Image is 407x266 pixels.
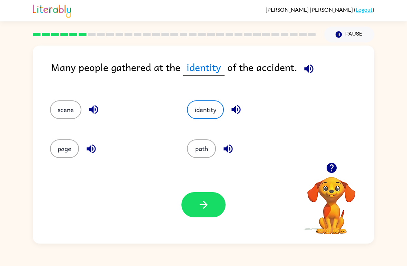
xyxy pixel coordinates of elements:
button: identity [187,100,224,119]
button: path [187,139,216,158]
button: page [50,139,79,158]
video: Your browser must support playing .mp4 files to use Literably. Please try using another browser. [297,166,366,235]
span: identity [183,59,225,76]
span: [PERSON_NAME] [PERSON_NAME] [266,6,354,13]
div: ( ) [266,6,374,13]
img: Literably [33,3,71,18]
div: Many people gathered at the of the accident. [51,59,374,87]
button: scene [50,100,81,119]
a: Logout [356,6,373,13]
button: Pause [324,27,374,42]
